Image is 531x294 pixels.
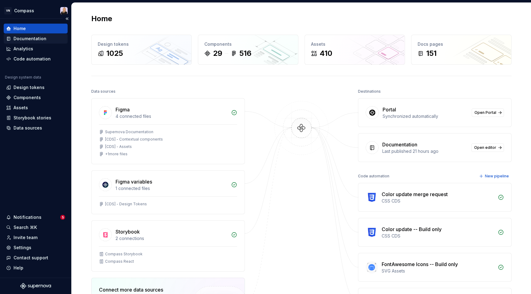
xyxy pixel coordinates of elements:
[63,14,71,23] button: Collapse sidebar
[474,110,496,115] span: Open Portal
[14,8,34,14] div: Compass
[14,115,51,121] div: Storybook stories
[305,35,405,65] a: Assets410
[4,123,68,133] a: Data sources
[471,143,504,152] a: Open editor
[60,215,65,220] span: 5
[91,170,245,214] a: Figma variables1 connected files[CDS] - Design Tokens
[358,87,381,96] div: Destinations
[4,93,68,103] a: Components
[91,35,192,65] a: Design tokens1025
[91,87,116,96] div: Data sources
[116,185,227,191] div: 1 connected files
[383,113,468,119] div: Synchronized automatically
[14,125,42,131] div: Data sources
[4,113,68,123] a: Storybook stories
[311,41,399,47] div: Assets
[14,56,51,62] div: Code automation
[20,283,51,289] svg: Supernova Logo
[14,105,28,111] div: Assets
[60,7,68,14] img: Kristina Gudim
[382,198,494,204] div: CSS CDS
[1,4,70,17] button: VNCompassKristina Gudim
[4,233,68,242] a: Invite team
[382,191,448,198] div: Color update merge request
[382,226,442,233] div: Color update -- Build only
[116,235,227,242] div: 2 connections
[14,265,23,271] div: Help
[14,245,31,251] div: Settings
[477,172,512,180] button: New pipeline
[4,212,68,222] button: Notifications5
[105,259,134,264] div: Compass React
[4,253,68,263] button: Contact support
[105,202,147,207] div: [CDS] - Design Tokens
[105,252,143,257] div: Compass Storybook
[116,106,130,113] div: Figma
[239,48,251,58] div: 516
[4,222,68,232] button: Search ⌘K
[106,48,123,58] div: 1025
[204,41,292,47] div: Components
[4,263,68,273] button: Help
[91,220,245,272] a: Storybook2 connectionsCompass StorybookCompass React
[358,172,389,180] div: Code automation
[198,35,298,65] a: Components29516
[105,144,132,149] div: [CDS] - Assets
[426,48,437,58] div: 151
[382,233,494,239] div: CSS CDS
[91,98,245,164] a: Figma4 connected filesSupernova Documentation[CDS] - Contextual components[CDS] - Assets+1more files
[105,130,153,134] div: Supernova Documentation
[14,95,41,101] div: Components
[472,108,504,117] a: Open Portal
[382,141,417,148] div: Documentation
[14,84,45,91] div: Design tokens
[5,75,41,80] div: Design system data
[4,44,68,54] a: Analytics
[4,83,68,92] a: Design tokens
[14,46,33,52] div: Analytics
[382,148,468,154] div: Last published 21 hours ago
[4,7,12,14] div: VN
[474,145,496,150] span: Open editor
[14,25,26,32] div: Home
[98,41,185,47] div: Design tokens
[105,137,163,142] div: [CDS] - Contextual components
[99,286,182,293] div: Connect more data sources
[14,214,41,220] div: Notifications
[4,54,68,64] a: Code automation
[116,178,152,185] div: Figma variables
[14,255,48,261] div: Contact support
[213,48,222,58] div: 29
[4,103,68,113] a: Assets
[4,243,68,253] a: Settings
[411,35,512,65] a: Docs pages151
[4,24,68,33] a: Home
[116,228,140,235] div: Storybook
[105,152,128,157] div: + 1 more files
[116,113,227,119] div: 4 connected files
[14,234,37,241] div: Invite team
[91,14,112,24] h2: Home
[382,268,494,274] div: SVG Assets
[382,261,458,268] div: FontAwesome Icons -- Build only
[485,174,509,179] span: New pipeline
[383,106,396,113] div: Portal
[320,48,332,58] div: 410
[418,41,505,47] div: Docs pages
[14,224,37,230] div: Search ⌘K
[14,36,46,42] div: Documentation
[4,34,68,44] a: Documentation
